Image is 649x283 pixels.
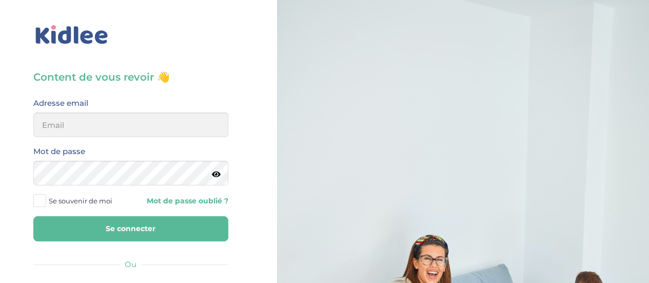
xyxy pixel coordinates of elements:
h3: Content de vous revoir 👋 [33,70,228,84]
button: Se connecter [33,216,228,241]
span: Ou [125,259,136,269]
span: Se souvenir de moi [49,194,112,207]
a: Mot de passe oublié ? [139,196,228,206]
label: Mot de passe [33,145,85,158]
img: logo_kidlee_bleu [33,23,110,47]
input: Email [33,112,228,137]
label: Adresse email [33,97,88,110]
